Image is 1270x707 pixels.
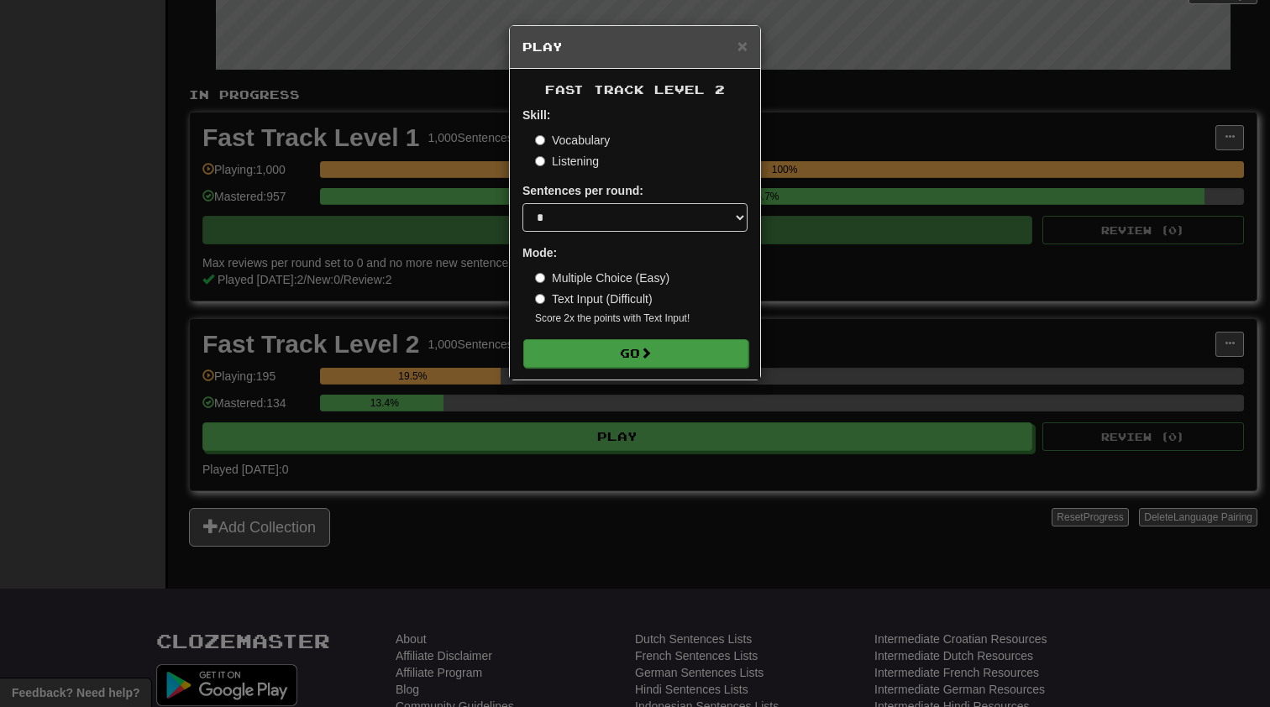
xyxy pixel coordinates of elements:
[535,270,669,286] label: Multiple Choice (Easy)
[522,39,748,55] h5: Play
[737,37,748,55] button: Close
[535,312,748,326] small: Score 2x the points with Text Input !
[522,246,557,259] strong: Mode:
[737,36,748,55] span: ×
[523,339,748,368] button: Go
[522,108,550,122] strong: Skill:
[522,182,643,199] label: Sentences per round:
[535,156,545,166] input: Listening
[545,82,725,97] span: Fast Track Level 2
[535,132,610,149] label: Vocabulary
[535,294,545,304] input: Text Input (Difficult)
[535,291,653,307] label: Text Input (Difficult)
[535,273,545,283] input: Multiple Choice (Easy)
[535,153,599,170] label: Listening
[535,135,545,145] input: Vocabulary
